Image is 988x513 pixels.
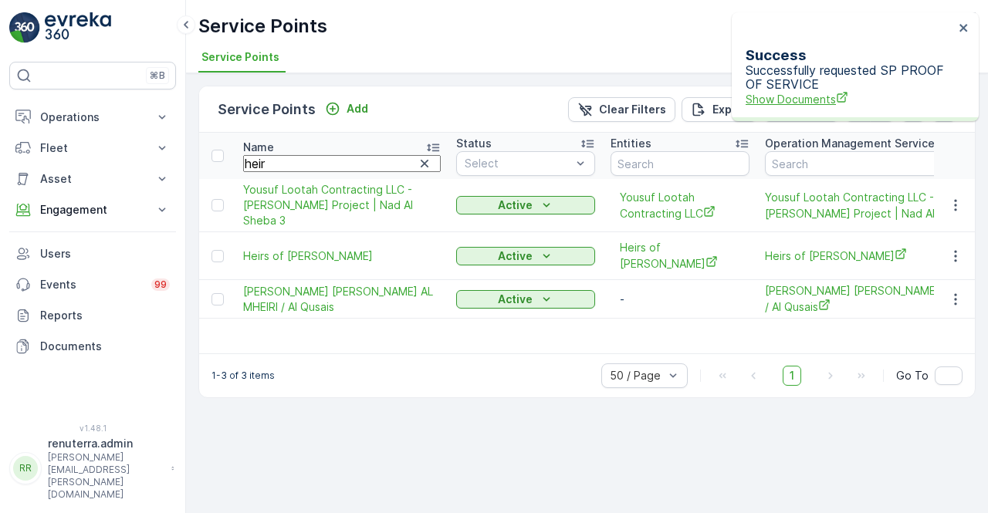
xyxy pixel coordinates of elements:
p: Engagement [40,202,145,218]
p: Events [40,277,142,292]
p: [PERSON_NAME][EMAIL_ADDRESS][PERSON_NAME][DOMAIN_NAME] [48,451,164,501]
button: RRrenuterra.admin[PERSON_NAME][EMAIL_ADDRESS][PERSON_NAME][DOMAIN_NAME] [9,436,176,501]
p: Clear Filters [599,102,666,117]
p: Entities [611,136,651,151]
a: Documents [9,331,176,362]
a: Show Documents [746,91,954,107]
button: Engagement [9,194,176,225]
span: 1 [783,366,801,386]
span: v 1.48.1 [9,424,176,433]
span: Heirs of [PERSON_NAME] [620,240,740,272]
button: Active [456,196,595,214]
div: Toggle Row Selected [211,199,224,211]
button: Active [456,247,595,265]
img: logo [9,12,40,43]
p: Service Points [218,99,316,120]
a: Yousuf Lootah Contracting LLC - Obaid Almheiri Project | Nad Al Sheba 3 [243,182,441,228]
a: Heirs of Haju Mohammad Zainal Faraidooni [243,248,441,264]
button: Operations [9,102,176,133]
a: OBAID KALIFA OBAID AL MHEIRI / Al Qusais [243,284,441,315]
button: Clear Filters [568,97,675,122]
p: - [620,292,740,307]
p: Active [498,197,533,213]
p: Status [456,136,492,151]
img: logo_light-DOdMpM7g.png [45,12,111,43]
p: Asset [40,171,145,187]
div: RR [13,456,38,481]
p: Successfully requested SP PROOF OF SERVICE [746,63,954,107]
p: 99 [154,278,167,291]
p: Export [712,102,748,117]
p: ⌘B [150,69,165,82]
p: Fleet [40,140,145,156]
a: Users [9,238,176,269]
p: 1-3 of 3 items [211,370,275,382]
p: Add [347,101,368,116]
span: Heirs of [PERSON_NAME] [243,248,441,264]
input: Search [243,155,441,172]
a: Heirs of Haju Mohammad Zainal Faraidooni [620,240,740,272]
a: Events99 [9,269,176,300]
button: Add [319,100,374,118]
p: Service Points [198,14,327,39]
p: renuterra.admin [48,436,164,451]
input: Search [611,151,749,176]
span: [PERSON_NAME] [PERSON_NAME] AL MHEIRI / Al Qusais [243,284,441,315]
p: Documents [40,339,170,354]
p: Reports [40,308,170,323]
a: Reports [9,300,176,331]
p: Users [40,246,170,262]
p: Active [498,248,533,264]
button: Active [456,290,595,309]
p: Name [243,140,274,155]
span: Yousuf Lootah Contracting LLC - [PERSON_NAME] Project | Nad Al Sheba 3 [243,182,441,228]
p: Active [498,292,533,307]
button: Asset [9,164,176,194]
button: close [959,22,969,36]
p: Select [465,156,571,171]
h3: Success [746,47,954,63]
div: Toggle Row Selected [211,293,224,305]
span: Service Points [201,49,279,65]
p: Operations [40,110,145,125]
p: Operation Management Service Point [765,136,966,151]
button: Fleet [9,133,176,164]
button: Export [682,97,757,122]
a: Yousuf Lootah Contracting LLC [620,190,740,221]
div: Toggle Row Selected [211,250,224,262]
span: Go To [896,368,929,383]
